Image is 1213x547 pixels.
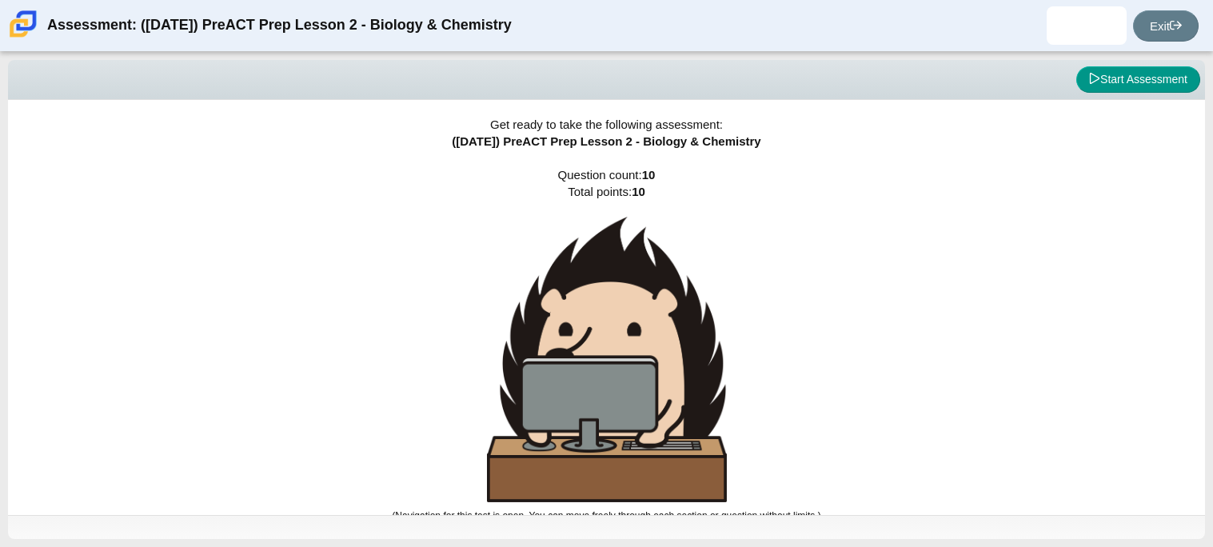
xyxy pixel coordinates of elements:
[632,185,645,198] b: 10
[392,510,820,521] small: (Navigation for this test is open. You can move freely through each section or question without l...
[490,118,723,131] span: Get ready to take the following assessment:
[642,168,656,182] b: 10
[452,134,760,148] span: ([DATE]) PreACT Prep Lesson 2 - Biology & Chemistry
[1133,10,1199,42] a: Exit
[47,6,512,45] div: Assessment: ([DATE]) PreACT Prep Lesson 2 - Biology & Chemistry
[392,168,820,521] span: Question count: Total points:
[487,217,727,502] img: hedgehog-behind-computer-large.png
[6,7,40,41] img: Carmen School of Science & Technology
[6,30,40,43] a: Carmen School of Science & Technology
[1076,66,1200,94] button: Start Assessment
[1074,13,1099,38] img: jonathan.deleonsan.voOLog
